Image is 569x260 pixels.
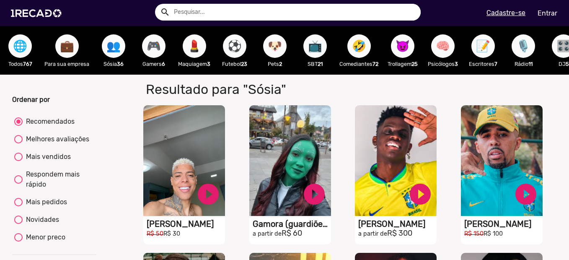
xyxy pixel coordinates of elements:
[358,229,437,238] h2: R$ 300
[219,60,251,68] p: Futebol
[396,34,410,58] span: 😈
[23,197,67,207] div: Mais pedidos
[318,61,323,67] b: 21
[299,60,331,68] p: SBT
[387,60,419,68] p: Trollagem
[484,230,503,237] small: R$ 100
[249,105,331,216] video: S1RECADO vídeos dedicados para fãs e empresas
[143,105,225,216] video: S1RECADO vídeos dedicados para fãs e empresas
[352,34,366,58] span: 🤣
[486,9,525,17] u: Cadastre-se
[467,60,499,68] p: Escritores
[142,34,166,58] button: 🎮
[12,96,50,104] b: Ordenar por
[464,219,543,229] h1: [PERSON_NAME]
[528,61,533,67] b: 11
[358,230,387,237] small: a partir de
[13,34,27,58] span: 🌐
[241,61,247,67] b: 23
[228,34,242,58] span: ⚽
[168,4,421,21] input: Pesquisar...
[4,60,36,68] p: Todos
[339,60,378,68] p: Comediantes
[117,61,124,67] b: 36
[471,34,495,58] button: 📝
[372,61,378,67] b: 72
[223,34,246,58] button: ⚽
[436,34,450,58] span: 🧠
[347,34,371,58] button: 🤣
[147,34,161,58] span: 🎮
[513,182,538,207] a: play_circle_filled
[147,219,225,229] h1: [PERSON_NAME]
[23,169,94,190] div: Respondem mais rápido
[494,61,497,67] b: 7
[163,230,180,237] small: R$ 30
[147,230,163,237] small: R$ 50
[259,60,291,68] p: Pets
[162,61,165,67] b: 6
[263,34,287,58] button: 🐶
[532,6,563,21] a: Entrar
[8,34,32,58] button: 🌐
[207,61,210,67] b: 3
[23,134,89,144] div: Melhores avaliações
[476,34,490,58] span: 📝
[391,34,414,58] button: 😈
[178,60,210,68] p: Maquiagem
[253,229,331,238] h2: R$ 60
[23,215,59,225] div: Novidades
[183,34,206,58] button: 💄
[106,34,121,58] span: 👥
[187,34,202,58] span: 💄
[157,4,172,19] button: Example home icon
[308,34,322,58] span: 📺
[23,152,71,162] div: Mais vendidos
[23,61,32,67] b: 767
[464,230,484,237] small: R$ 150
[196,182,221,207] a: play_circle_filled
[512,34,535,58] button: 🎙️
[23,232,65,242] div: Menor preco
[461,105,543,216] video: S1RECADO vídeos dedicados para fãs e empresas
[411,61,418,67] b: 25
[279,61,282,67] b: 2
[253,230,282,237] small: a partir de
[431,34,455,58] button: 🧠
[60,34,74,58] span: 💼
[102,34,125,58] button: 👥
[455,61,458,67] b: 3
[427,60,459,68] p: Psicólogos
[507,60,539,68] p: Rádio
[268,34,282,58] span: 🐶
[55,34,79,58] button: 💼
[138,60,170,68] p: Gamers
[23,117,75,127] div: Recomendados
[140,81,409,97] h1: Resultado para "Sósia"
[253,219,331,229] h1: Gamora (guardiões Da Galáxia)
[302,182,327,207] a: play_circle_filled
[408,182,433,207] a: play_circle_filled
[98,60,129,68] p: Sósia
[303,34,327,58] button: 📺
[160,7,170,17] mat-icon: Example home icon
[516,34,530,58] span: 🎙️
[355,105,437,216] video: S1RECADO vídeos dedicados para fãs e empresas
[358,219,437,229] h1: [PERSON_NAME]
[44,60,89,68] p: Para sua empresa
[566,61,569,67] b: 5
